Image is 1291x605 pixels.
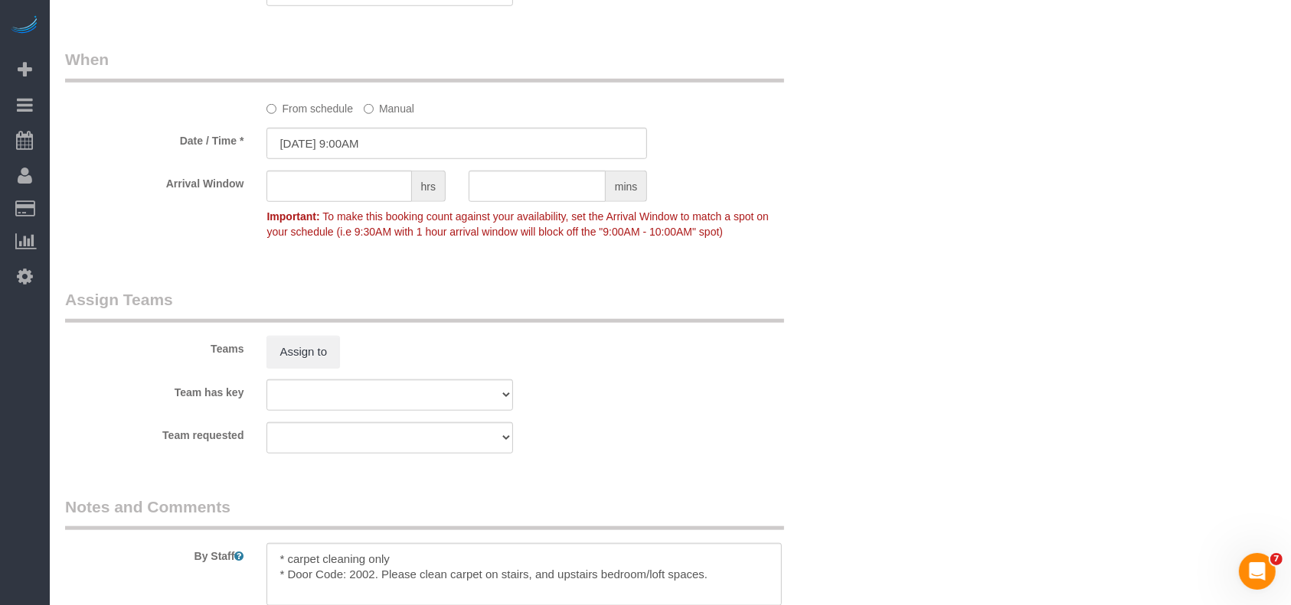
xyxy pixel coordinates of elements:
input: MM/DD/YYYY HH:MM [266,128,647,159]
label: Teams [54,336,255,356]
span: To make this booking count against your availability, set the Arrival Window to match a spot on y... [266,210,768,238]
legend: Notes and Comments [65,496,784,530]
button: Assign to [266,336,340,368]
legend: Assign Teams [65,288,784,323]
legend: When [65,48,784,83]
strong: Important: [266,210,319,223]
iframe: Intercom live chat [1239,553,1276,590]
img: Automaid Logo [9,15,40,37]
label: Manual [364,96,414,116]
label: By Staff [54,543,255,564]
label: Date / Time * [54,128,255,148]
input: Manual [364,104,374,114]
span: mins [606,171,648,202]
label: From schedule [266,96,353,116]
input: From schedule [266,104,276,114]
span: 7 [1270,553,1283,565]
label: Team requested [54,422,255,443]
label: Arrival Window [54,171,255,191]
label: Team has key [54,379,255,400]
span: hrs [412,171,446,202]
